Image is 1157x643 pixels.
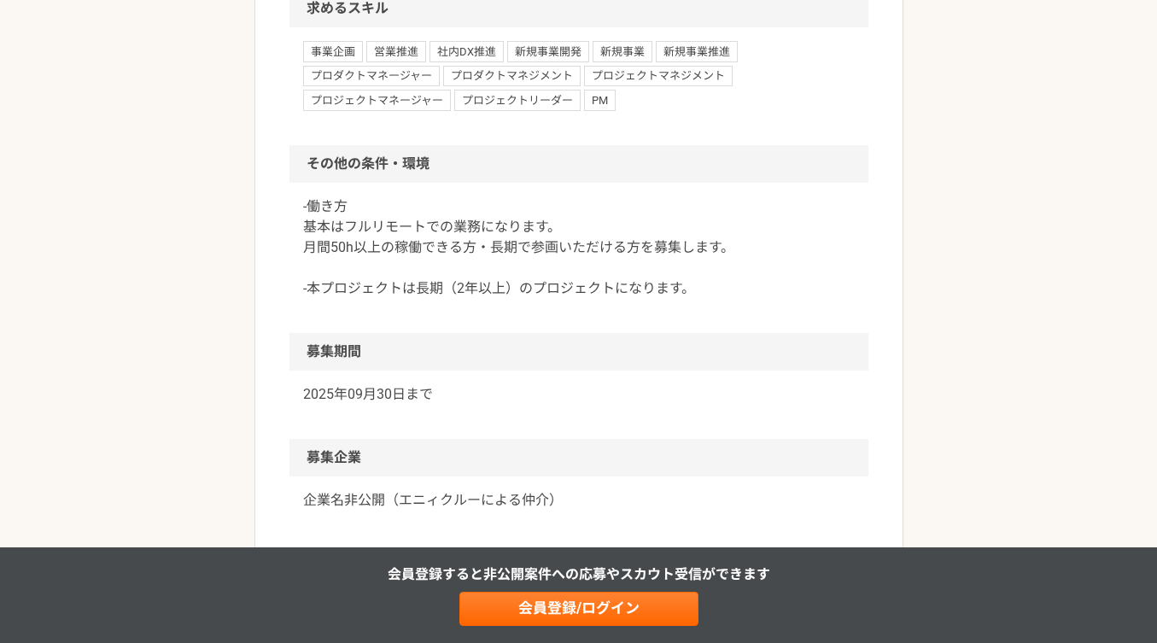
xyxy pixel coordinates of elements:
h2: 募集期間 [289,333,868,371]
span: 新規事業推進 [656,41,738,61]
a: 会員登録/ログイン [459,592,698,626]
span: 営業推進 [366,41,426,61]
span: プロジェクトマネジメント [584,66,733,86]
span: プロダクトマネジメント [443,66,581,86]
p: -働き方 基本はフルリモートでの業務になります。 月間50h以上の稼働できる方・長期で参画いただける方を募集します。 -本プロジェクトは長期（2年以上）のプロジェクトになります。 [303,196,855,299]
span: 新規事業 [593,41,652,61]
span: プロジェクトリーダー [454,90,581,110]
h2: 募集企業 [289,439,868,476]
p: 会員登録すると非公開案件への応募やスカウト受信ができます [388,564,770,585]
span: 社内DX推進 [429,41,504,61]
span: PM [584,90,616,110]
h2: その他の条件・環境 [289,145,868,183]
span: プロダクトマネージャー [303,66,440,86]
span: プロジェクトマネージャー [303,90,451,110]
a: 企業名非公開（エニィクルーによる仲介） [303,490,855,511]
span: 新規事業開発 [507,41,589,61]
span: 事業企画 [303,41,363,61]
p: 2025年09月30日まで [303,384,855,405]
